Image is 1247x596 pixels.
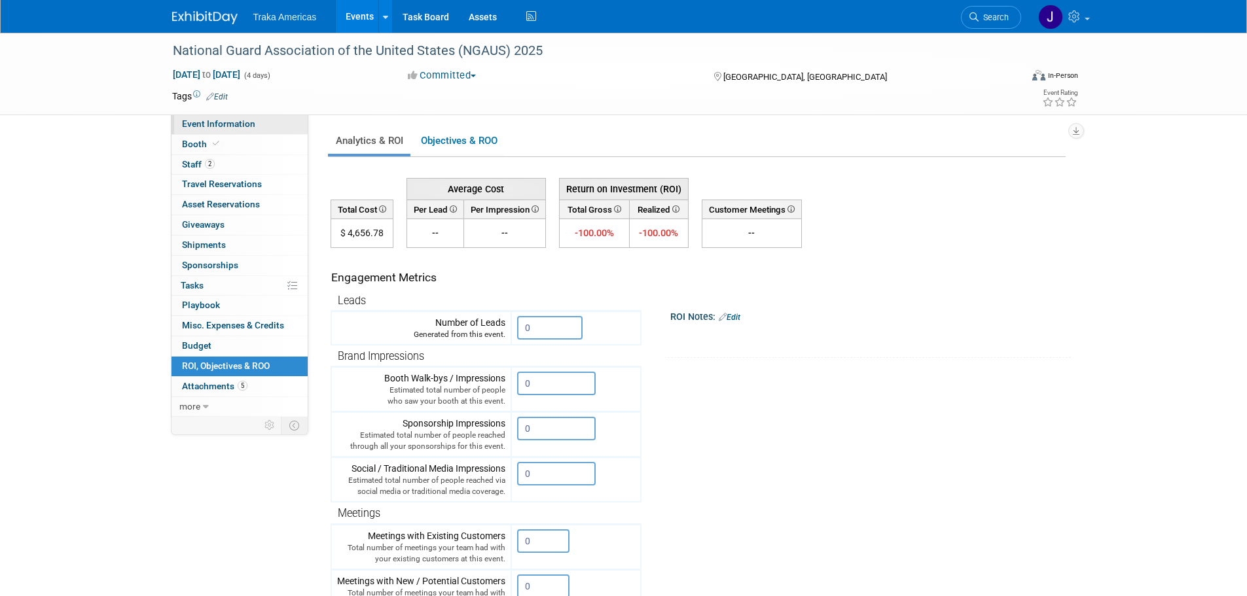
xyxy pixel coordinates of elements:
[337,316,505,340] div: Number of Leads
[182,340,211,351] span: Budget
[172,256,308,275] a: Sponsorships
[182,118,255,129] span: Event Information
[200,69,213,80] span: to
[338,507,380,519] span: Meetings
[172,175,308,194] a: Travel Reservations
[708,226,796,239] div: --
[182,320,284,330] span: Misc. Expenses & Credits
[702,200,801,219] th: Customer Meetings
[719,313,740,322] a: Edit
[243,71,270,80] span: (4 days)
[281,417,308,434] td: Toggle Event Tabs
[182,139,222,149] span: Booth
[337,475,505,497] div: Estimated total number of people reached via social media or traditional media coverage.
[182,381,247,391] span: Attachments
[206,92,228,101] a: Edit
[213,140,219,147] i: Booth reservation complete
[337,329,505,340] div: Generated from this event.
[961,6,1021,29] a: Search
[1032,70,1045,80] img: Format-Inperson.png
[501,228,508,238] span: --
[331,270,636,286] div: Engagement Metrics
[338,294,366,307] span: Leads
[182,300,220,310] span: Playbook
[172,90,228,103] td: Tags
[559,178,688,200] th: Return on Investment (ROI)
[172,236,308,255] a: Shipments
[172,215,308,235] a: Giveaways
[337,542,505,565] div: Total number of meetings your team had with your existing customers at this event.
[331,200,393,219] th: Total Cost
[328,128,410,154] a: Analytics & ROI
[182,219,225,230] span: Giveaways
[979,12,1009,22] span: Search
[172,357,308,376] a: ROI, Objectives & ROO
[182,360,270,371] span: ROI, Objectives & ROO
[172,135,308,154] a: Booth
[182,239,226,250] span: Shipments
[432,228,439,238] span: --
[172,276,308,296] a: Tasks
[331,219,393,248] td: $ 4,656.78
[337,529,505,565] div: Meetings with Existing Customers
[172,377,308,396] a: Attachments5
[463,200,545,219] th: Per Impression
[172,155,308,175] a: Staff2
[407,178,545,200] th: Average Cost
[337,462,505,497] div: Social / Traditional Media Impressions
[1042,90,1077,96] div: Event Rating
[337,417,505,452] div: Sponsorship Impressions
[639,227,678,239] span: -100.00%
[181,280,204,290] span: Tasks
[172,397,308,417] a: more
[172,195,308,215] a: Asset Reservations
[723,72,887,82] span: [GEOGRAPHIC_DATA], [GEOGRAPHIC_DATA]
[413,128,505,154] a: Objectives & ROO
[182,260,238,270] span: Sponsorships
[205,159,215,169] span: 2
[1038,5,1063,29] img: Jamie Saenz
[172,114,308,134] a: Event Information
[944,68,1079,88] div: Event Format
[182,159,215,169] span: Staff
[559,200,630,219] th: Total Gross
[259,417,281,434] td: Personalize Event Tab Strip
[182,179,262,189] span: Travel Reservations
[172,316,308,336] a: Misc. Expenses & Credits
[172,336,308,356] a: Budget
[172,69,241,80] span: [DATE] [DATE]
[630,200,688,219] th: Realized
[172,296,308,315] a: Playbook
[337,430,505,452] div: Estimated total number of people reached through all your sponsorships for this event.
[337,385,505,407] div: Estimated total number of people who saw your booth at this event.
[168,39,1002,63] div: National Guard Association of the United States (NGAUS) 2025
[182,199,260,209] span: Asset Reservations
[403,69,481,82] button: Committed
[179,401,200,412] span: more
[238,381,247,391] span: 5
[338,350,424,362] span: Brand Impressions
[172,11,238,24] img: ExhibitDay
[253,12,317,22] span: Traka Americas
[1047,71,1078,80] div: In-Person
[575,227,614,239] span: -100.00%
[407,200,463,219] th: Per Lead
[337,372,505,407] div: Booth Walk-bys / Impressions
[670,307,1072,324] div: ROI Notes:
